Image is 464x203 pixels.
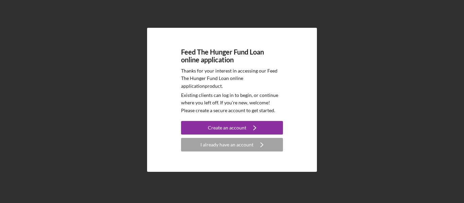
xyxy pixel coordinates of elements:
p: Existing clients can log in to begin, or continue where you left off. If you're new, welcome! Ple... [181,92,283,114]
button: Create an account [181,121,283,135]
p: Thanks for your interest in accessing our Feed The Hunger Fund Loan online application product. [181,67,283,90]
h4: Feed The Hunger Fund Loan online application [181,48,283,64]
div: I already have an account [200,138,253,151]
button: I already have an account [181,138,283,151]
a: Create an account [181,121,283,136]
div: Create an account [208,121,246,135]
